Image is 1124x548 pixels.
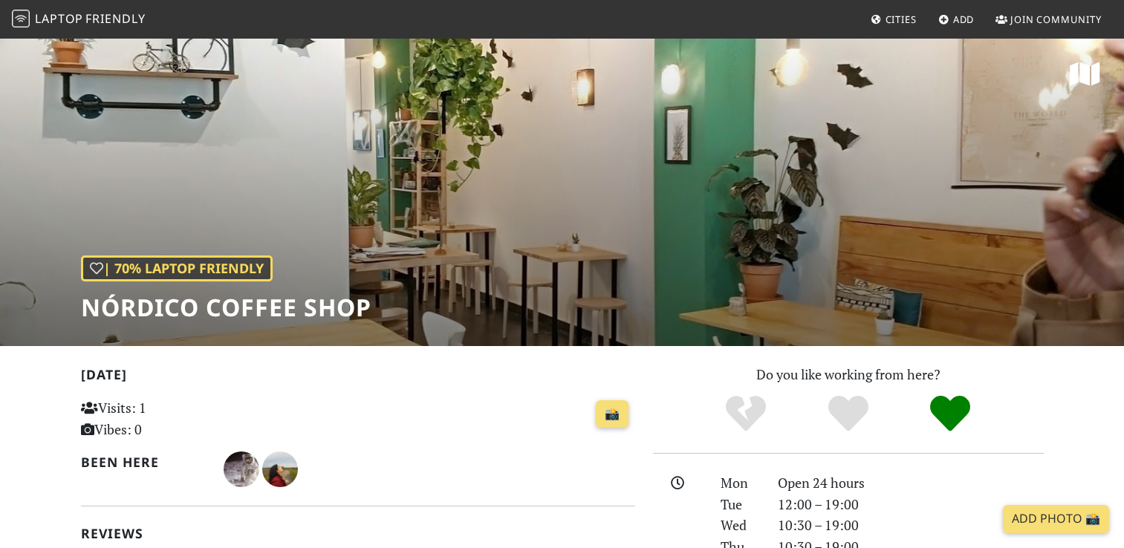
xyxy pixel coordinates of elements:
span: olk kub [224,459,262,477]
span: Friendly [85,10,145,27]
span: Join Community [1010,13,1102,26]
h2: Reviews [81,526,635,541]
div: Open 24 hours [769,472,1053,494]
h2: Been here [81,454,207,470]
a: 📸 [596,400,628,428]
img: 3384-olk.jpg [224,451,259,487]
div: Definitely! [899,394,1001,434]
div: Yes [797,394,900,434]
img: 2152-ines.jpg [262,451,298,487]
a: Cities [865,6,923,33]
h1: Nórdico Coffee Shop [81,293,371,322]
div: Tue [712,494,768,515]
img: LaptopFriendly [12,10,30,27]
span: Add [953,13,975,26]
span: Inês Cortez [262,459,298,477]
div: Mon [712,472,768,494]
a: Add Photo 📸 [1003,505,1109,533]
p: Do you like working from here? [653,364,1044,385]
div: No [695,394,797,434]
a: LaptopFriendly LaptopFriendly [12,7,146,33]
a: Join Community [990,6,1108,33]
span: Cities [886,13,917,26]
div: 12:00 – 19:00 [769,494,1053,515]
p: Visits: 1 Vibes: 0 [81,397,254,440]
h2: [DATE] [81,367,635,388]
a: Add [932,6,981,33]
div: 10:30 – 19:00 [769,515,1053,536]
div: | 70% Laptop Friendly [81,255,273,281]
div: Wed [712,515,768,536]
span: Laptop [35,10,83,27]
